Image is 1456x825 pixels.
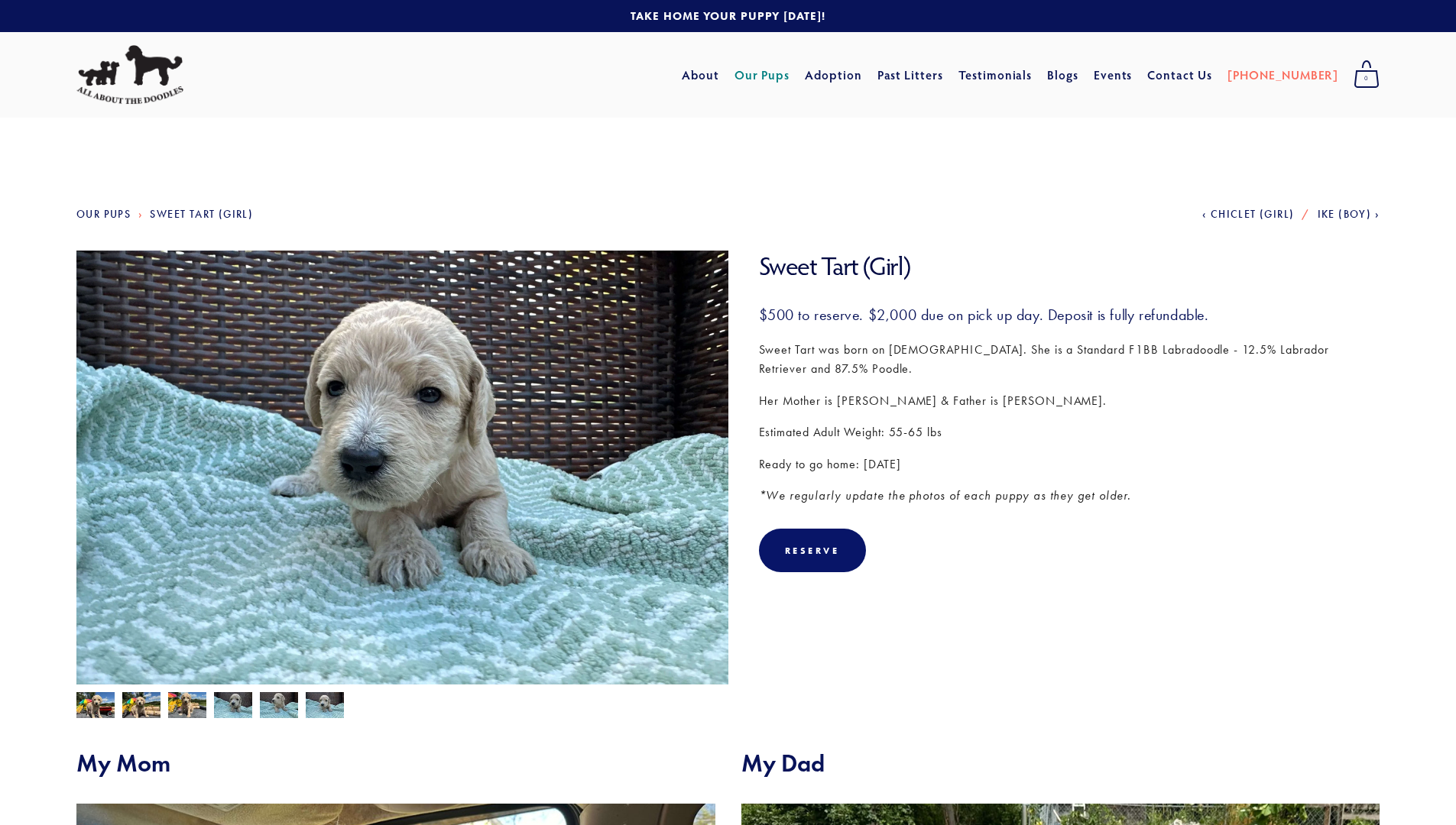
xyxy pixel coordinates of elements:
[76,208,131,221] a: Our Pups
[805,61,862,89] a: Adoption
[1094,61,1133,89] a: Events
[682,61,719,89] a: About
[759,488,1131,503] em: *We regularly update the photos of each puppy as they get older.
[1047,61,1078,89] a: Blogs
[150,208,253,221] a: Sweet Tart (Girl)
[759,391,1380,411] p: Her Mother is [PERSON_NAME] & Father is [PERSON_NAME].
[76,692,115,721] img: Sweet Tart 4.jpg
[260,692,298,721] img: Sweet Tart 3.jpg
[759,305,1380,325] h3: $500 to reserve. $2,000 due on pick up day. Deposit is fully refundable.
[759,455,1380,474] p: Ready to go home: [DATE]
[785,545,840,556] div: Reserve
[306,692,344,721] img: Sweet Tart 1.jpg
[759,529,866,572] div: Reserve
[958,61,1033,89] a: Testimonials
[214,692,252,721] img: Sweet Tart 2.jpg
[76,45,183,105] img: All About The Doodles
[76,749,715,778] h2: My Mom
[759,340,1380,379] p: Sweet Tart was born on [DEMOGRAPHIC_DATA]. She is a Standard F1BB Labradoodle - 12.5% Labrador Re...
[759,422,1380,442] p: Estimated Adult Weight: 55-65 lbs
[1354,69,1380,89] span: 0
[1147,61,1212,89] a: Contact Us
[76,251,728,739] img: Sweet Tart 1.jpg
[734,61,790,89] a: Our Pups
[1202,208,1294,221] a: Chiclet (Girl)
[759,251,1380,282] h1: Sweet Tart (Girl)
[1318,208,1372,221] span: Ike (Boy)
[1318,208,1380,221] a: Ike (Boy)
[1211,208,1295,221] span: Chiclet (Girl)
[168,692,206,721] img: Sweet Tart 5.jpg
[1346,56,1387,94] a: 0 items in cart
[1227,61,1338,89] a: [PHONE_NUMBER]
[741,749,1380,778] h2: My Dad
[122,692,161,721] img: Sweet Tart 6.jpg
[877,66,944,82] a: Past Litters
